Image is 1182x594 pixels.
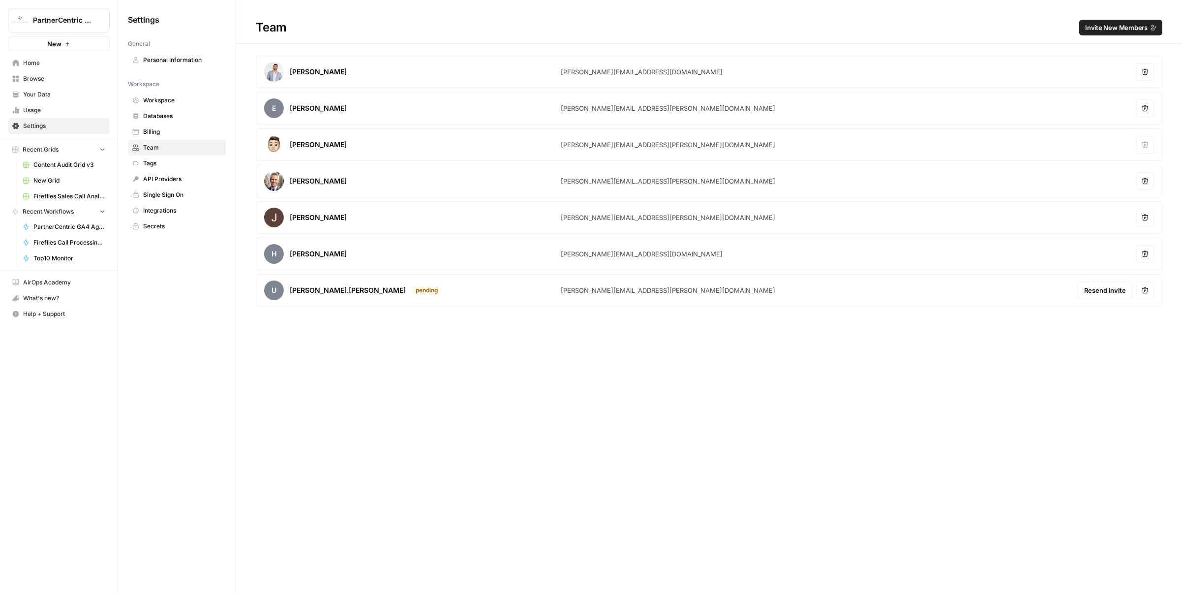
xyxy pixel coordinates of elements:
span: E [264,98,284,118]
a: Tags [128,156,226,171]
span: Workspace [128,80,159,89]
span: Personal Information [143,56,221,64]
div: [PERSON_NAME][EMAIL_ADDRESS][PERSON_NAME][DOMAIN_NAME] [561,213,775,222]
span: Workspace [143,96,221,105]
span: PartnerCentric Sales Tools [33,15,92,25]
a: Databases [128,108,226,124]
span: Billing [143,127,221,136]
a: Settings [8,118,110,134]
span: Content Audit Grid v3 [33,160,105,169]
span: New Grid [33,176,105,185]
a: Fireflies Call Processing for CS [18,235,110,250]
a: Top10 Monitor [18,250,110,266]
div: [PERSON_NAME][EMAIL_ADDRESS][PERSON_NAME][DOMAIN_NAME] [561,103,775,113]
span: Fireflies Call Processing for CS [33,238,105,247]
div: [PERSON_NAME][EMAIL_ADDRESS][PERSON_NAME][DOMAIN_NAME] [561,285,775,295]
a: Content Audit Grid v3 [18,157,110,173]
a: AirOps Academy [8,275,110,290]
img: PartnerCentric Sales Tools Logo [11,11,29,29]
span: Settings [23,122,105,130]
span: Single Sign On [143,190,221,199]
span: Databases [143,112,221,121]
span: API Providers [143,175,221,184]
span: Your Data [23,90,105,99]
a: Integrations [128,203,226,219]
span: Team [143,143,221,152]
img: avatar [264,171,284,191]
div: [PERSON_NAME].[PERSON_NAME] [290,285,406,295]
span: Integrations [143,206,221,215]
button: New [8,36,110,51]
div: [PERSON_NAME][EMAIL_ADDRESS][PERSON_NAME][DOMAIN_NAME] [561,176,775,186]
span: Settings [128,14,159,26]
span: Secrets [143,222,221,231]
a: New Grid [18,173,110,188]
span: Recent Grids [23,145,59,154]
span: AirOps Academy [23,278,105,287]
button: Invite New Members [1079,20,1162,35]
div: [PERSON_NAME][EMAIL_ADDRESS][DOMAIN_NAME] [561,67,723,77]
span: Usage [23,106,105,115]
a: Home [8,55,110,71]
div: What's new? [8,291,109,306]
div: [PERSON_NAME] [290,67,347,77]
span: u [264,281,284,300]
a: Fireflies Sales Call Analysis For CS [18,188,110,204]
a: Browse [8,71,110,87]
div: pending [412,286,442,295]
span: Resend invite [1084,285,1126,295]
div: [PERSON_NAME] [290,140,347,150]
a: API Providers [128,171,226,187]
span: New [47,39,61,49]
img: avatar [264,62,284,82]
div: Team [236,20,1182,35]
a: Usage [8,102,110,118]
button: What's new? [8,290,110,306]
button: Help + Support [8,306,110,322]
div: [PERSON_NAME][EMAIL_ADDRESS][DOMAIN_NAME] [561,249,723,259]
div: [PERSON_NAME][EMAIL_ADDRESS][PERSON_NAME][DOMAIN_NAME] [561,140,775,150]
div: [PERSON_NAME] [290,176,347,186]
span: Tags [143,159,221,168]
div: [PERSON_NAME] [290,249,347,259]
a: Single Sign On [128,187,226,203]
button: Recent Grids [8,142,110,157]
span: Fireflies Sales Call Analysis For CS [33,192,105,201]
span: Browse [23,74,105,83]
a: Secrets [128,219,226,234]
a: Team [128,140,226,156]
a: Personal Information [128,52,226,68]
a: Workspace [128,93,226,108]
a: PartnerCentric GA4 Agent [18,219,110,235]
img: avatar [264,135,284,155]
button: Resend invite [1078,281,1132,299]
span: Home [23,59,105,67]
button: Workspace: PartnerCentric Sales Tools [8,8,110,32]
a: Billing [128,124,226,140]
div: [PERSON_NAME] [290,213,347,222]
span: Help + Support [23,310,105,318]
div: [PERSON_NAME] [290,103,347,113]
button: Recent Workflows [8,204,110,219]
span: Invite New Members [1085,23,1148,32]
span: General [128,39,150,48]
span: H [264,244,284,264]
span: Recent Workflows [23,207,74,216]
a: Your Data [8,87,110,102]
img: avatar [264,208,284,227]
span: PartnerCentric GA4 Agent [33,222,105,231]
span: Top10 Monitor [33,254,105,263]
